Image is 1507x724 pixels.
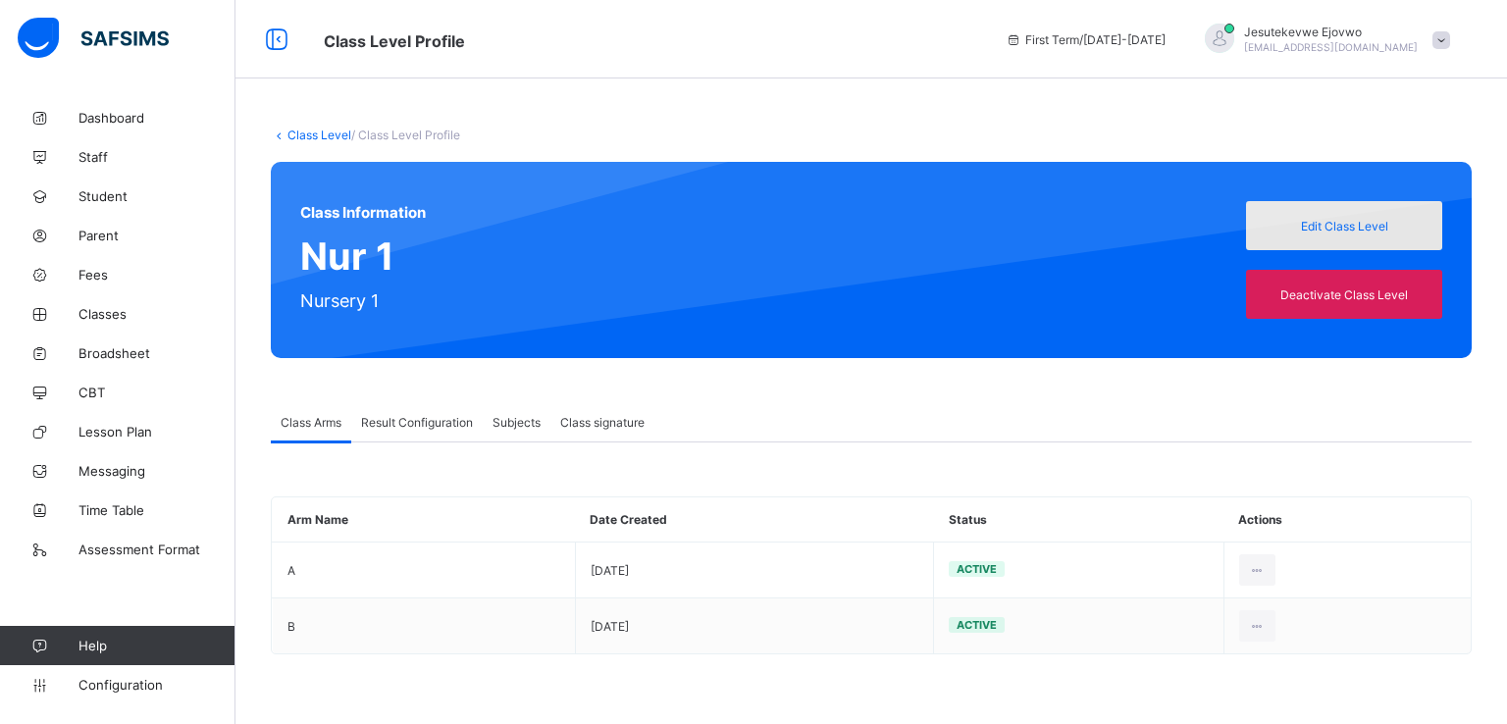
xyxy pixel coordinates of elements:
span: Class Arms [281,415,341,430]
th: Arm Name [273,497,576,543]
a: Class Level [287,128,351,142]
span: Staff [78,149,235,165]
th: Date Created [575,497,934,543]
th: Status [934,497,1223,543]
td: [DATE] [575,598,934,654]
img: safsims [18,18,169,59]
span: session/term information [1006,32,1166,47]
span: Broadsheet [78,345,235,361]
span: Class signature [560,415,645,430]
span: Class Level Profile [324,31,465,51]
span: CBT [78,385,235,400]
td: A [273,543,576,598]
td: B [273,598,576,654]
span: Dashboard [78,110,235,126]
span: Fees [78,267,235,283]
span: Lesson Plan [78,424,235,440]
span: [EMAIL_ADDRESS][DOMAIN_NAME] [1244,41,1418,53]
td: [DATE] [575,543,934,598]
span: Time Table [78,502,235,518]
span: Help [78,638,234,653]
span: Edit Class Level [1261,219,1428,233]
th: Actions [1223,497,1471,543]
div: JesutekevweEjovwo [1185,24,1460,56]
span: Active [957,562,997,576]
span: Configuration [78,677,234,693]
span: Classes [78,306,235,322]
span: Deactivate Class Level [1261,287,1428,302]
span: Jesutekevwe Ejovwo [1244,25,1418,39]
span: Active [957,618,997,632]
span: Parent [78,228,235,243]
span: / Class Level Profile [351,128,460,142]
span: Student [78,188,235,204]
span: Messaging [78,463,235,479]
span: Assessment Format [78,542,235,557]
span: Result Configuration [361,415,473,430]
span: Subjects [493,415,541,430]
